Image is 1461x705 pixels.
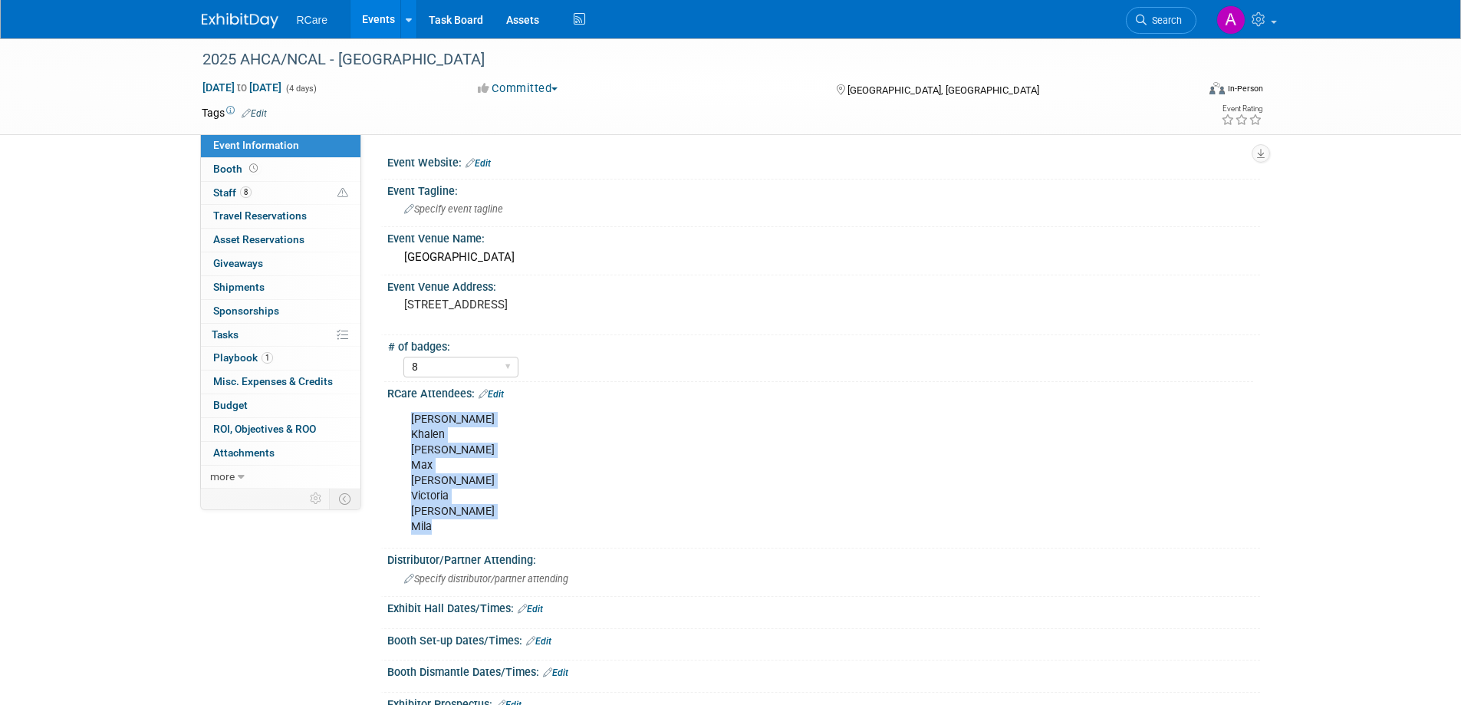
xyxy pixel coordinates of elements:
[201,205,360,228] a: Travel Reservations
[246,163,261,174] span: Booth not reserved yet
[387,227,1260,246] div: Event Venue Name:
[240,186,252,198] span: 8
[543,667,568,678] a: Edit
[213,351,273,364] span: Playbook
[387,549,1260,568] div: Distributor/Partner Attending:
[201,276,360,299] a: Shipments
[1147,15,1182,26] span: Search
[213,139,299,151] span: Event Information
[202,105,267,120] td: Tags
[213,375,333,387] span: Misc. Expenses & Credits
[404,573,568,585] span: Specify distributor/partner attending
[1106,80,1264,103] div: Event Format
[262,352,273,364] span: 1
[213,209,307,222] span: Travel Reservations
[201,182,360,205] a: Staff8
[1209,82,1225,94] img: Format-Inperson.png
[329,489,360,509] td: Toggle Event Tabs
[388,335,1253,354] div: # of badges:
[213,281,265,293] span: Shipments
[472,81,564,97] button: Committed
[201,418,360,441] a: ROI, Objectives & ROO
[197,46,1173,74] div: 2025 AHCA/NCAL - [GEOGRAPHIC_DATA]
[201,324,360,347] a: Tasks
[337,186,348,200] span: Potential Scheduling Conflict -- at least one attendee is tagged in another overlapping event.
[213,233,304,245] span: Asset Reservations
[202,81,282,94] span: [DATE] [DATE]
[387,597,1260,617] div: Exhibit Hall Dates/Times:
[201,442,360,465] a: Attachments
[201,300,360,323] a: Sponsorships
[201,252,360,275] a: Giveaways
[1227,83,1263,94] div: In-Person
[387,275,1260,295] div: Event Venue Address:
[1216,5,1245,35] img: Ashley Flann
[213,423,316,435] span: ROI, Objectives & ROO
[213,399,248,411] span: Budget
[297,14,327,26] span: RCare
[213,163,261,175] span: Booth
[201,158,360,181] a: Booth
[201,466,360,489] a: more
[213,446,275,459] span: Attachments
[404,298,734,311] pre: [STREET_ADDRESS]
[201,347,360,370] a: Playbook1
[526,636,551,647] a: Edit
[466,158,491,169] a: Edit
[201,134,360,157] a: Event Information
[518,604,543,614] a: Edit
[1221,105,1262,113] div: Event Rating
[1126,7,1196,34] a: Search
[201,371,360,394] a: Misc. Expenses & Credits
[201,394,360,417] a: Budget
[202,13,278,28] img: ExhibitDay
[399,245,1249,269] div: [GEOGRAPHIC_DATA]
[213,305,279,317] span: Sponsorships
[404,203,503,215] span: Specify event tagline
[387,151,1260,171] div: Event Website:
[242,108,267,119] a: Edit
[213,257,263,269] span: Giveaways
[387,180,1260,199] div: Event Tagline:
[210,470,235,483] span: more
[387,629,1260,649] div: Booth Set-up Dates/Times:
[213,186,252,199] span: Staff
[303,489,330,509] td: Personalize Event Tab Strip
[201,229,360,252] a: Asset Reservations
[847,84,1039,96] span: [GEOGRAPHIC_DATA], [GEOGRAPHIC_DATA]
[479,389,504,400] a: Edit
[387,382,1260,402] div: RCare Attendees:
[387,661,1260,680] div: Booth Dismantle Dates/Times:
[235,81,249,94] span: to
[285,84,317,94] span: (4 days)
[212,328,239,341] span: Tasks
[400,404,1091,543] div: [PERSON_NAME] Khalen [PERSON_NAME] Max [PERSON_NAME] Victoria [PERSON_NAME] Mila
